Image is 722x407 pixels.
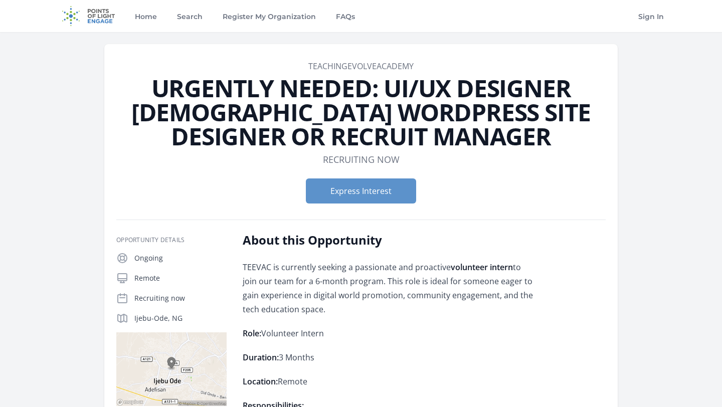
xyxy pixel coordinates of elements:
p: Volunteer Intern [243,326,536,340]
h3: Opportunity Details [116,236,227,244]
h1: URGENTLY NEEDED: UI/UX DESIGNER [DEMOGRAPHIC_DATA] WORDPRESS SITE DESIGNER OR RECRUIT MANAGER [116,76,606,148]
strong: Role: [243,328,261,339]
p: 3 Months [243,350,536,364]
p: Remote [134,273,227,283]
h2: About this Opportunity [243,232,536,248]
button: Express Interest [306,178,416,203]
strong: Location: [243,376,278,387]
p: Recruiting now [134,293,227,303]
strong: Duration: [243,352,279,363]
p: Remote [243,374,536,388]
img: Map [116,332,227,406]
a: TeachingEvolveAcademy [308,61,414,72]
p: Ijebu-Ode, NG [134,313,227,323]
strong: volunteer intern [451,262,513,273]
dd: Recruiting now [323,152,400,166]
p: Ongoing [134,253,227,263]
p: TEEVAC is currently seeking a passionate and proactive to join our team for a 6-month program. Th... [243,260,536,316]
